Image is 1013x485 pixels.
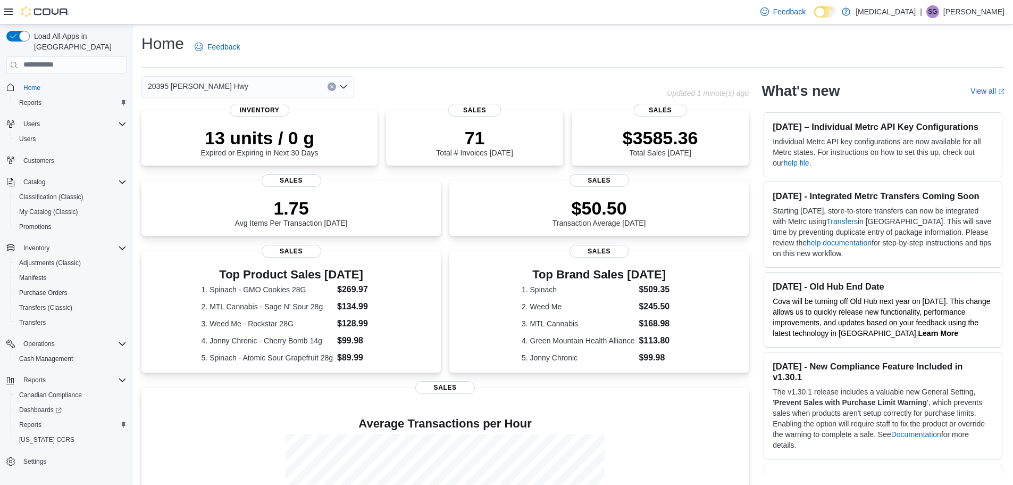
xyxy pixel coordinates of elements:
div: Expired or Expiring in Next 30 Days [201,127,319,157]
p: $3585.36 [623,127,698,149]
p: Starting [DATE], store-to-store transfers can now be integrated with Metrc using in [GEOGRAPHIC_D... [773,205,993,259]
button: Purchase Orders [11,285,131,300]
span: Transfers [19,318,46,327]
button: Operations [2,336,131,351]
dd: $134.99 [337,300,381,313]
span: Washington CCRS [15,433,127,446]
a: Learn More [918,329,958,338]
span: [US_STATE] CCRS [19,435,74,444]
h3: [DATE] - Integrated Metrc Transfers Coming Soon [773,191,993,201]
svg: External link [998,88,1004,95]
a: Adjustments (Classic) [15,257,85,269]
span: Sales [415,381,475,394]
h3: [DATE] - Old Hub End Date [773,281,993,292]
div: Total Sales [DATE] [623,127,698,157]
p: The v1.30.1 release includes a valuable new General Setting, ' ', which prevents sales when produ... [773,387,993,450]
button: [US_STATE] CCRS [11,432,131,447]
span: Catalog [23,178,45,186]
button: Transfers [11,315,131,330]
button: My Catalog (Classic) [11,204,131,219]
span: Reports [15,418,127,431]
button: Canadian Compliance [11,388,131,402]
dt: 5. Jonny Chronic [522,352,634,363]
span: Manifests [19,274,46,282]
button: Inventory [19,242,54,254]
dt: 2. MTL Cannabis - Sage N' Sour 28g [202,301,333,312]
button: Reports [11,95,131,110]
p: Individual Metrc API key configurations are now available for all Metrc states. For instructions ... [773,136,993,168]
span: Manifests [15,272,127,284]
button: Settings [2,454,131,469]
button: Users [2,117,131,131]
span: Home [23,84,40,92]
a: Transfers [15,316,50,329]
span: Reports [19,98,41,107]
span: Users [15,133,127,145]
span: Customers [23,157,54,165]
dd: $269.97 [337,283,381,296]
span: Purchase Orders [19,289,68,297]
a: My Catalog (Classic) [15,205,82,218]
span: 20395 [PERSON_NAME] Hwy [148,80,248,93]
a: Dashboards [15,404,66,416]
dt: 1. Spinach - GMO Cookies 28G [202,284,333,295]
span: Reports [15,96,127,109]
a: Classification (Classic) [15,191,88,203]
span: Classification (Classic) [19,193,83,201]
button: Cash Management [11,351,131,366]
button: Reports [11,417,131,432]
p: 71 [436,127,513,149]
a: help documentation [807,239,872,247]
span: Dashboards [19,406,62,414]
a: [US_STATE] CCRS [15,433,79,446]
a: Home [19,81,45,94]
button: Transfers (Classic) [11,300,131,315]
span: Sales [634,104,687,117]
span: Promotions [15,220,127,233]
dd: $113.80 [639,334,676,347]
span: Cash Management [15,352,127,365]
span: Transfers (Classic) [19,303,72,312]
h1: Home [141,33,184,54]
button: Operations [19,338,59,350]
span: Users [19,118,127,130]
button: Manifests [11,270,131,285]
span: Reports [23,376,46,384]
span: Promotions [19,223,52,231]
button: Catalog [19,176,49,188]
span: Dashboards [15,404,127,416]
span: Inventory [230,104,289,117]
dd: $99.98 [337,334,381,347]
span: Settings [19,455,127,468]
dt: 1. Spinach [522,284,634,295]
a: Dashboards [11,402,131,417]
h3: Top Brand Sales [DATE] [522,268,676,281]
a: Settings [19,455,51,468]
span: Cova will be turning off Old Hub next year on [DATE]. This change allows us to quickly release ne... [773,297,990,338]
span: Transfers (Classic) [15,301,127,314]
span: My Catalog (Classic) [19,208,78,216]
span: Classification (Classic) [15,191,127,203]
span: Inventory [19,242,127,254]
a: Cash Management [15,352,77,365]
p: $50.50 [552,198,646,219]
dd: $168.98 [639,317,676,330]
a: Reports [15,418,46,431]
dt: 2. Weed Me [522,301,634,312]
span: Sales [570,245,629,258]
a: Customers [19,154,58,167]
dt: 3. MTL Cannabis [522,318,634,329]
p: [MEDICAL_DATA] [856,5,916,18]
span: Reports [19,421,41,429]
span: Canadian Compliance [15,389,127,401]
dt: 4. Green Mountain Health Alliance [522,335,634,346]
a: help file [783,159,809,167]
span: Load All Apps in [GEOGRAPHIC_DATA] [30,31,127,52]
span: Inventory [23,244,49,252]
span: Sales [448,104,501,117]
span: Adjustments (Classic) [19,259,81,267]
dt: 4. Jonny Chronic - Cherry Bomb 14g [202,335,333,346]
span: Operations [19,338,127,350]
span: Customers [19,154,127,167]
